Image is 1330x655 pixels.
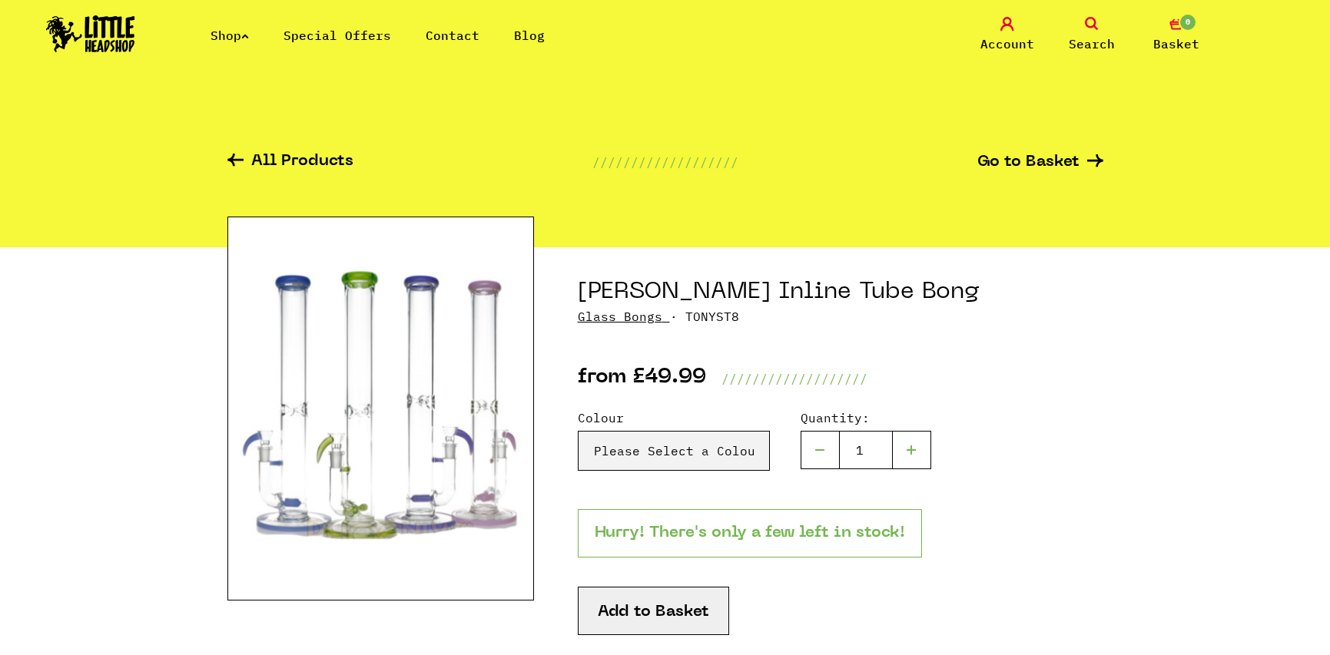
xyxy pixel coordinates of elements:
[801,409,931,427] label: Quantity:
[1069,35,1115,53] span: Search
[839,431,893,469] input: 1
[1179,13,1197,31] span: 0
[980,35,1034,53] span: Account
[1138,17,1215,53] a: 0 Basket
[578,309,662,324] a: Glass Bongs
[46,15,135,52] img: Little Head Shop Logo
[514,28,545,43] a: Blog
[426,28,479,43] a: Contact
[1153,35,1199,53] span: Basket
[211,28,249,43] a: Shop
[578,307,1103,326] p: · TONYST8
[578,509,922,557] p: Hurry! There's only a few left in stock!
[578,409,770,427] label: Colour
[578,587,729,635] button: Add to Basket
[578,369,706,388] p: from £49.99
[977,154,1103,170] a: Go to Basket
[227,154,353,171] a: All Products
[721,369,867,388] p: ///////////////////
[227,217,534,600] img: Tony Glass Inline Tube Bong
[592,153,738,171] p: ///////////////////
[284,28,391,43] a: Special Offers
[1053,17,1130,53] a: Search
[578,278,1103,307] h1: [PERSON_NAME] Inline Tube Bong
